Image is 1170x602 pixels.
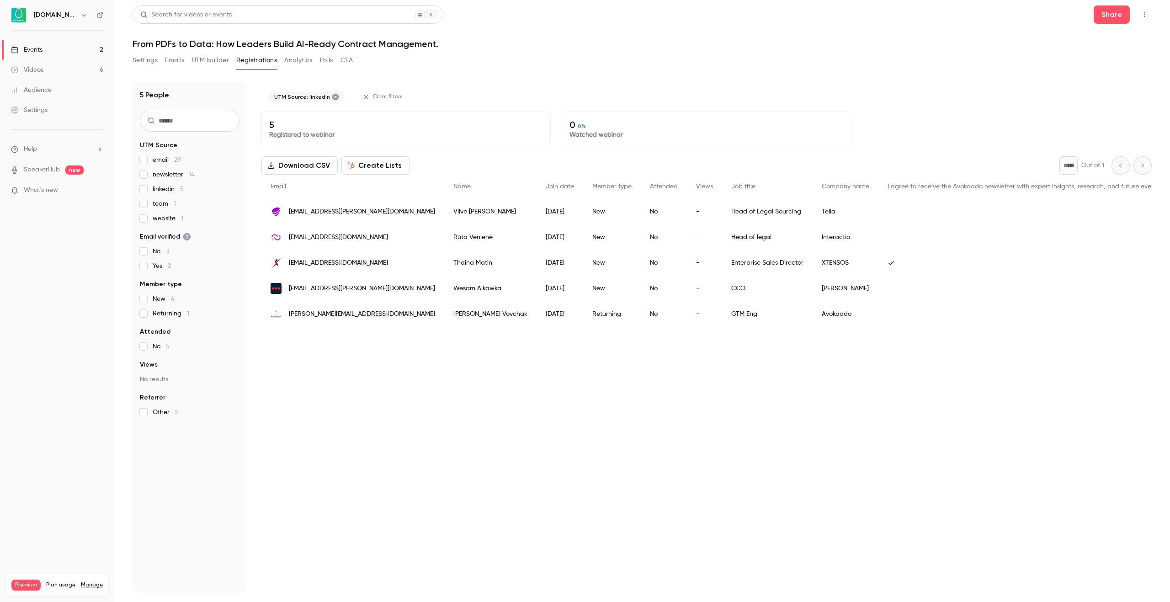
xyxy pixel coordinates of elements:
button: Download CSV [261,156,338,175]
span: Clear filters [373,93,403,101]
span: 5 [180,186,184,192]
span: 1 [187,310,189,317]
div: [DATE] [537,224,583,250]
img: avokaado.io [271,309,282,320]
span: Email [271,183,286,190]
section: facet-groups [140,141,239,417]
a: SpeakerHub [24,165,60,175]
span: Member type [592,183,632,190]
span: No [153,342,170,351]
div: Events [11,45,43,54]
span: No [153,247,169,256]
div: No [641,276,687,301]
div: No [641,250,687,276]
span: 1 [174,201,176,207]
div: New [583,224,641,250]
p: Out of 1 [1081,161,1104,170]
span: [EMAIL_ADDRESS][DOMAIN_NAME] [289,258,388,268]
button: Share [1094,5,1130,24]
span: UTM Source [140,141,177,150]
li: help-dropdown-opener [11,144,103,154]
div: Thaina Matin [444,250,537,276]
button: Emails [165,53,184,68]
button: Create Lists [341,156,409,175]
div: - [687,250,722,276]
div: Avokaado [813,301,878,327]
div: [DATE] [537,199,583,224]
div: Returning [583,301,641,327]
div: Viive [PERSON_NAME] [444,199,537,224]
a: Manage [81,581,103,589]
img: loomis.com [271,283,282,294]
span: Attended [650,183,678,190]
div: [PERSON_NAME] [813,276,878,301]
span: 0 % [578,123,586,129]
span: Views [696,183,713,190]
div: [DATE] [537,250,583,276]
div: Enterprise Sales Director [722,250,813,276]
p: No results [140,375,239,384]
div: [DATE] [537,276,583,301]
img: teliacompany.com [271,206,282,217]
button: Settings [133,53,158,68]
div: New [583,276,641,301]
span: 1 [181,215,183,222]
h1: From PDFs to Data: How Leaders Build AI-Ready Contract Management. [133,38,1152,49]
div: Telia [813,199,878,224]
span: Premium [11,580,41,591]
p: Registered to webinar [269,130,543,139]
span: Yes [153,261,171,271]
div: Audience [11,85,52,95]
span: What's new [24,186,58,195]
img: Avokaado.io [11,8,26,22]
div: No [641,301,687,327]
button: Registrations [236,53,277,68]
span: Plan usage [46,581,75,589]
div: GTM Eng [722,301,813,327]
span: 14 [189,171,195,178]
span: Returning [153,309,189,318]
div: Search for videos or events [140,10,232,20]
span: New [153,294,175,304]
button: UTM builder [192,53,229,68]
h1: 5 People [140,90,169,101]
div: - [687,276,722,301]
span: new [65,165,84,175]
span: 5 [175,409,179,416]
span: Views [140,360,158,369]
iframe: Noticeable Trigger [92,186,103,195]
span: website [153,214,183,223]
div: New [583,199,641,224]
img: interactio.io [271,232,282,243]
div: No [641,224,687,250]
button: Remove "linkedin" from selected "UTM Source" filter [332,93,339,101]
div: No [641,199,687,224]
span: 2 [168,263,171,269]
span: Attended [140,327,170,336]
button: Polls [320,53,333,68]
img: xtensos.com [271,257,282,268]
div: Wesam Alkawka [444,276,537,301]
div: [DATE] [537,301,583,327]
span: 29 [174,157,181,163]
div: Interactio [813,224,878,250]
span: team [153,199,176,208]
span: Job title [731,183,755,190]
button: Clear filters [359,90,408,104]
span: UTM Source: linkedin [274,93,330,101]
span: 4 [171,296,175,302]
span: Member type [140,280,182,289]
button: CTA [340,53,353,68]
p: Watched webinar [569,130,843,139]
div: - [687,301,722,327]
span: 5 [166,343,170,350]
div: XTENSOS [813,250,878,276]
span: Email verified [140,232,191,241]
span: Other [153,408,179,417]
span: [PERSON_NAME][EMAIL_ADDRESS][DOMAIN_NAME] [289,309,435,319]
span: Company name [822,183,869,190]
div: Head of legal [722,224,813,250]
div: New [583,250,641,276]
div: [PERSON_NAME] Vovchak [444,301,537,327]
span: email [153,155,181,165]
